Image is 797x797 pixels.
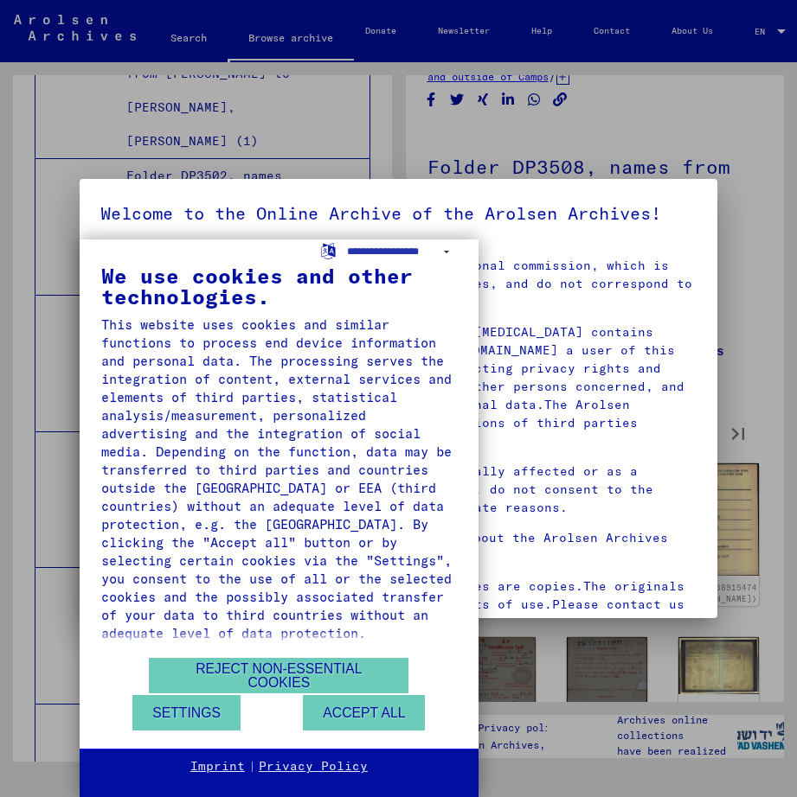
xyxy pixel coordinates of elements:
button: Reject non-essential cookies [149,658,408,693]
div: We use cookies and other technologies. [101,265,457,307]
button: Settings [132,695,241,730]
a: Privacy Policy [259,758,368,775]
a: Imprint [190,758,245,775]
div: This website uses cookies and similar functions to process end device information and personal da... [101,316,457,642]
button: Accept all [303,695,425,730]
